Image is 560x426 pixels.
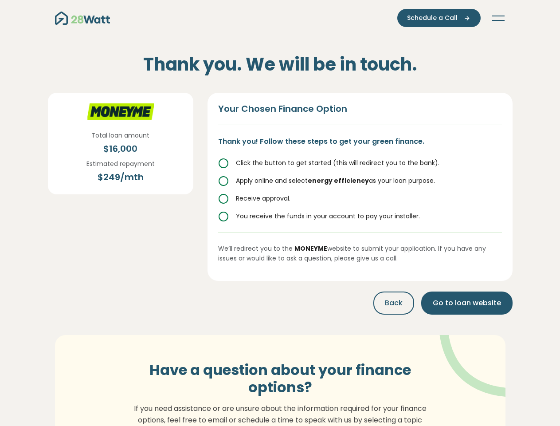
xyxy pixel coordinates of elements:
[218,103,502,125] h2: Your Chosen Finance Option
[55,12,110,25] img: 28Watt
[91,142,149,155] div: $ 16,000
[55,9,505,27] nav: Main navigation
[218,233,502,264] p: We’ll redirect you to the website to submit your application. If you have any issues or would lik...
[236,212,420,221] span: You receive the funds in your account to pay your installer.
[236,194,290,203] span: Receive approval.
[91,130,149,140] p: Total loan amount
[86,170,155,184] div: $ 249 /mth
[407,13,458,23] span: Schedule a Call
[308,176,369,185] strong: energy efficiency
[236,158,439,167] span: Click the button to get started (this will redirect you to the bank).
[86,159,155,169] p: Estimated repayment
[433,298,501,308] span: Go to loan website
[491,14,505,23] button: Toggle navigation
[87,103,154,120] img: MONEYME Green Loan
[397,9,481,27] button: Schedule a Call
[129,362,431,396] h3: Have a question about your finance options?
[236,176,435,185] span: Apply online and select as your loan purpose.
[48,43,513,86] h2: Thank you. We will be in touch.
[421,292,513,315] button: Go to loan website
[416,311,532,397] img: vector
[385,298,403,308] span: Back
[218,136,502,147] p: Thank you! Follow these steps to get your green finance.
[373,292,414,315] button: Back
[294,244,327,253] strong: MONEYME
